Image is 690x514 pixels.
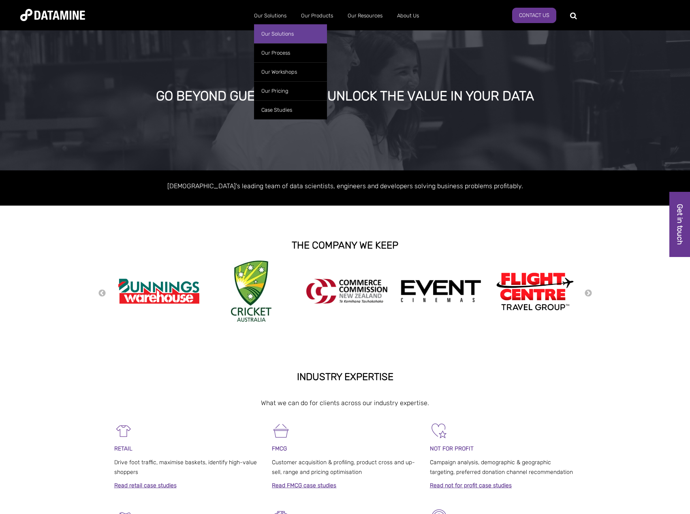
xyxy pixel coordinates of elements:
a: Our Workshops [254,62,327,81]
a: Our Resources [340,5,390,26]
p: [DEMOGRAPHIC_DATA]'s leading team of data scientists, engineers and developers solving business p... [114,181,576,191]
img: commercecommission [306,279,387,304]
a: Our Products [294,5,340,26]
img: Bunnings Warehouse [118,276,199,306]
img: Cricket Australia [231,261,271,322]
span: Customer acquisition & profiling, product cross and up-sell, range and pricing optimisation [272,459,415,476]
span: NOT FOR PROFIT [430,445,474,452]
img: FMCG [272,422,290,440]
a: Our Solutions [254,24,327,43]
button: Next [584,289,592,298]
a: Read not for profit case studies [430,482,512,489]
span: What we can do for clients across our industry expertise. [261,399,429,407]
a: Read FMCG case studies [272,482,336,489]
strong: INDUSTRY EXPERTISE [297,371,393,382]
a: About Us [390,5,426,26]
div: GO BEYOND GUESSWORK TO UNLOCK THE VALUE IN YOUR DATA [79,89,611,104]
img: Retail-1 [114,422,132,440]
span: Drive foot traffic, maximise baskets, identify high-value shoppers [114,459,257,476]
img: event cinemas [400,280,481,303]
a: Get in touch [669,192,690,257]
span: FMCG [272,445,287,452]
a: Our Pricing [254,81,327,100]
a: Contact us [512,8,556,23]
a: Our Process [254,43,327,62]
img: Datamine [20,9,85,21]
a: Read retail case studies [114,482,177,489]
img: Flight Centre [494,270,575,312]
a: Case Studies [254,100,327,119]
a: Our Solutions [247,5,294,26]
strong: THE COMPANY WE KEEP [292,240,398,251]
span: Campaign analysis, demographic & geographic targeting, preferred donation channel recommendation [430,459,573,476]
button: Previous [98,289,106,298]
img: Not For Profit [430,422,448,440]
span: RETAIL [114,445,132,452]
